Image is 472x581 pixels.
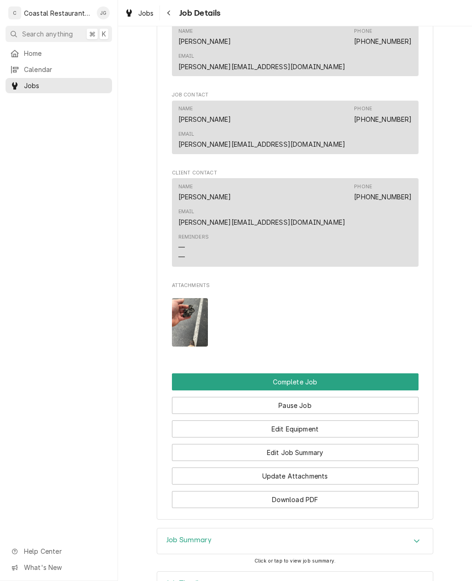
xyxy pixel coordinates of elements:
[178,183,231,202] div: Name
[172,169,419,177] span: Client Contact
[172,390,419,414] div: Button Group Row
[178,208,346,227] div: Email
[354,183,412,202] div: Phone
[24,81,107,90] span: Jobs
[178,234,209,241] div: Reminders
[172,467,419,485] button: Update Attachments
[157,528,433,554] button: Accordion Details Expand Trigger
[178,105,193,113] div: Name
[178,28,231,46] div: Name
[178,252,185,262] div: —
[172,444,419,461] button: Edit Job Summary
[24,8,92,18] div: Coastal Restaurant Repair
[121,6,158,21] a: Jobs
[172,298,208,347] img: aVes3n9R5OfvEh3TOGen
[6,544,112,559] a: Go to Help Center
[178,242,185,252] div: —
[172,291,419,354] span: Attachments
[178,53,195,60] div: Email
[354,37,412,45] a: [PHONE_NUMBER]
[172,282,419,354] div: Attachments
[172,23,419,76] div: Contact
[24,546,106,556] span: Help Center
[178,140,346,148] a: [PERSON_NAME][EMAIL_ADDRESS][DOMAIN_NAME]
[172,14,419,80] div: Job Reporter
[172,23,419,80] div: Job Reporter List
[354,28,372,35] div: Phone
[172,485,419,508] div: Button Group Row
[354,105,412,124] div: Phone
[138,8,154,18] span: Jobs
[6,78,112,93] a: Jobs
[178,131,346,149] div: Email
[177,7,221,19] span: Job Details
[172,461,419,485] div: Button Group Row
[102,29,106,39] span: K
[172,373,419,390] button: Complete Job
[254,558,336,564] span: Click or tap to view job summary.
[178,218,346,226] a: [PERSON_NAME][EMAIL_ADDRESS][DOMAIN_NAME]
[172,282,419,289] span: Attachments
[178,234,209,262] div: Reminders
[166,536,212,545] h3: Job Summary
[172,491,419,508] button: Download PDF
[6,560,112,575] a: Go to What's New
[172,101,419,154] div: Contact
[178,63,346,71] a: [PERSON_NAME][EMAIL_ADDRESS][DOMAIN_NAME]
[354,28,412,46] div: Phone
[172,178,419,270] div: Client Contact List
[172,420,419,437] button: Edit Equipment
[172,373,419,390] div: Button Group Row
[354,193,412,201] a: [PHONE_NUMBER]
[354,115,412,123] a: [PHONE_NUMBER]
[162,6,177,20] button: Navigate back
[172,91,419,99] span: Job Contact
[178,192,231,202] div: [PERSON_NAME]
[6,26,112,42] button: Search anything⌘K
[24,65,107,74] span: Calendar
[178,183,193,191] div: Name
[157,528,433,554] div: Accordion Header
[172,178,419,266] div: Contact
[172,169,419,270] div: Client Contact
[178,28,193,35] div: Name
[8,6,21,19] div: C
[157,528,433,555] div: Job Summary
[172,437,419,461] div: Button Group Row
[178,208,195,216] div: Email
[6,62,112,77] a: Calendar
[172,101,419,158] div: Job Contact List
[6,46,112,61] a: Home
[97,6,110,19] div: JG
[22,29,73,39] span: Search anything
[24,563,106,572] span: What's New
[172,373,419,508] div: Button Group
[178,114,231,124] div: [PERSON_NAME]
[24,48,107,58] span: Home
[97,6,110,19] div: James Gatton's Avatar
[172,91,419,158] div: Job Contact
[89,29,95,39] span: ⌘
[172,414,419,437] div: Button Group Row
[178,131,195,138] div: Email
[178,36,231,46] div: [PERSON_NAME]
[172,397,419,414] button: Pause Job
[354,105,372,113] div: Phone
[178,105,231,124] div: Name
[178,53,346,71] div: Email
[354,183,372,191] div: Phone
